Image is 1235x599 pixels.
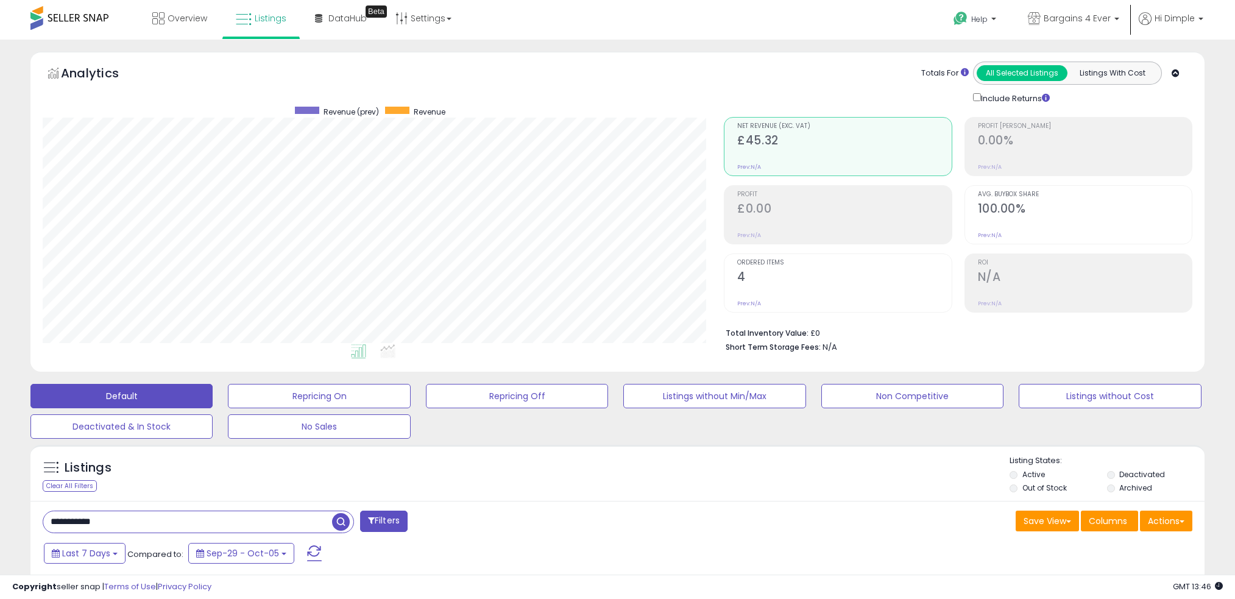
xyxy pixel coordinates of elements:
[953,11,968,26] i: Get Help
[726,328,809,338] b: Total Inventory Value:
[1022,483,1067,493] label: Out of Stock
[1155,12,1195,24] span: Hi Dimple
[1089,515,1127,527] span: Columns
[328,12,367,24] span: DataHub
[971,14,988,24] span: Help
[228,414,410,439] button: No Sales
[62,547,110,559] span: Last 7 Days
[414,107,445,117] span: Revenue
[726,342,821,352] b: Short Term Storage Fees:
[360,511,408,532] button: Filters
[977,65,1067,81] button: All Selected Listings
[978,202,1192,218] h2: 100.00%
[978,133,1192,150] h2: 0.00%
[1010,455,1205,467] p: Listing States:
[737,232,761,239] small: Prev: N/A
[426,384,608,408] button: Repricing Off
[127,548,183,560] span: Compared to:
[188,543,294,564] button: Sep-29 - Oct-05
[1067,65,1158,81] button: Listings With Cost
[158,581,211,592] a: Privacy Policy
[737,270,951,286] h2: 4
[737,191,951,198] span: Profit
[65,459,111,477] h5: Listings
[737,133,951,150] h2: £45.32
[1022,469,1045,480] label: Active
[366,5,387,18] div: Tooltip anchor
[944,2,1008,40] a: Help
[978,163,1002,171] small: Prev: N/A
[1016,511,1079,531] button: Save View
[737,123,951,130] span: Net Revenue (Exc. VAT)
[44,543,126,564] button: Last 7 Days
[1119,483,1152,493] label: Archived
[207,547,279,559] span: Sep-29 - Oct-05
[1173,581,1223,592] span: 2025-10-13 13:46 GMT
[978,270,1192,286] h2: N/A
[30,414,213,439] button: Deactivated & In Stock
[978,232,1002,239] small: Prev: N/A
[1140,511,1192,531] button: Actions
[168,12,207,24] span: Overview
[255,12,286,24] span: Listings
[737,202,951,218] h2: £0.00
[1119,469,1165,480] label: Deactivated
[12,581,57,592] strong: Copyright
[1019,384,1201,408] button: Listings without Cost
[978,191,1192,198] span: Avg. Buybox Share
[978,260,1192,266] span: ROI
[1081,511,1138,531] button: Columns
[726,325,1183,339] li: £0
[978,300,1002,307] small: Prev: N/A
[1044,12,1111,24] span: Bargains 4 Ever
[921,68,969,79] div: Totals For
[43,480,97,492] div: Clear All Filters
[324,107,379,117] span: Revenue (prev)
[12,581,211,593] div: seller snap | |
[737,163,761,171] small: Prev: N/A
[978,123,1192,130] span: Profit [PERSON_NAME]
[30,384,213,408] button: Default
[737,260,951,266] span: Ordered Items
[623,384,805,408] button: Listings without Min/Max
[228,384,410,408] button: Repricing On
[964,91,1064,105] div: Include Returns
[104,581,156,592] a: Terms of Use
[61,65,143,85] h5: Analytics
[737,300,761,307] small: Prev: N/A
[1139,12,1203,40] a: Hi Dimple
[823,341,837,353] span: N/A
[821,384,1003,408] button: Non Competitive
